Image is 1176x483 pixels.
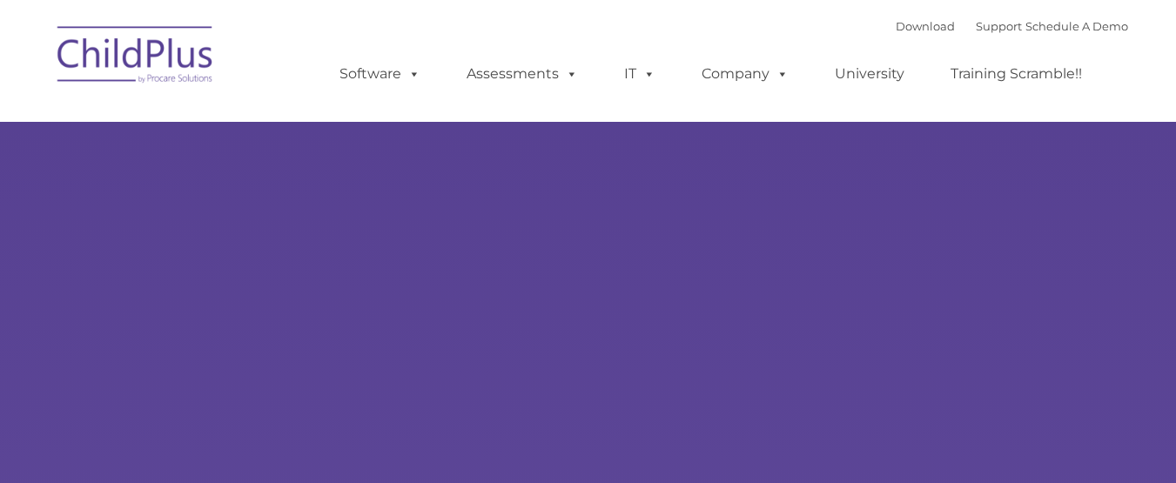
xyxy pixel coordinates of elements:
[607,57,673,91] a: IT
[322,57,438,91] a: Software
[1025,19,1128,33] a: Schedule A Demo
[449,57,595,91] a: Assessments
[49,14,223,101] img: ChildPlus by Procare Solutions
[684,57,806,91] a: Company
[976,19,1022,33] a: Support
[896,19,955,33] a: Download
[933,57,1099,91] a: Training Scramble!!
[896,19,1128,33] font: |
[817,57,922,91] a: University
